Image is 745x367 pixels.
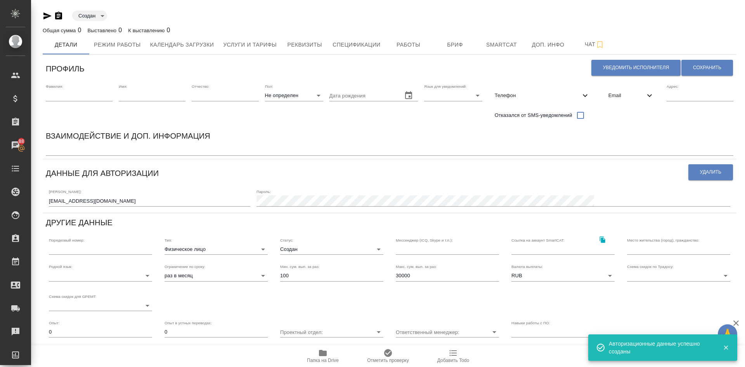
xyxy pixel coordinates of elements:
[627,265,674,269] label: Схема скидок по Традосу:
[595,40,605,49] svg: Подписаться
[718,324,737,344] button: 🙏
[437,358,469,363] span: Добавить Todo
[47,40,85,50] span: Детали
[594,232,610,248] button: Скопировать ссылку
[88,28,119,33] p: Выставлено
[49,265,73,269] label: Родной язык:
[14,137,29,145] span: 88
[495,92,580,99] span: Телефон
[72,10,107,21] div: Создан
[256,190,271,194] label: Пароль:
[49,321,60,325] label: Опыт:
[280,244,383,255] div: Создан
[43,28,78,33] p: Общая сумма
[165,244,268,255] div: Физическое лицо
[483,40,520,50] span: Smartcat
[192,85,210,89] label: Отчество:
[165,265,205,269] label: Ограничение по сроку:
[424,85,467,89] label: Язык для уведомлений:
[49,190,81,194] label: [PERSON_NAME]:
[681,60,733,76] button: Сохранить
[718,344,734,351] button: Закрыть
[721,326,734,342] span: 🙏
[627,238,699,242] label: Место жительства (город), гражданство:
[390,40,427,50] span: Работы
[280,238,293,242] label: Статус:
[165,321,212,325] label: Опыт в устных переводах:
[437,40,474,50] span: Бриф
[150,40,214,50] span: Календарь загрузки
[128,28,166,33] p: К выставлению
[76,12,98,19] button: Создан
[119,85,127,89] label: Имя:
[396,238,453,242] label: Мессенджер (ICQ, Skype и т.п.):
[43,26,81,35] div: 0
[46,63,85,75] h6: Профиль
[286,40,323,50] span: Реквизиты
[373,327,384,337] button: Open
[265,85,273,89] label: Пол:
[54,11,63,21] button: Скопировать ссылку
[280,265,320,269] label: Мин. сум. вып. за раз:
[355,345,421,367] button: Отметить проверку
[46,130,210,142] h6: Взаимодействие и доп. информация
[530,40,567,50] span: Доп. инфо
[576,40,613,49] span: Чат
[603,64,669,71] span: Уведомить исполнителя
[495,111,572,119] span: Отказался от SMS-уведомлений
[489,87,596,104] div: Телефон
[511,321,550,325] label: Навыки работы с ПО:
[290,345,355,367] button: Папка на Drive
[165,238,172,242] label: Тип:
[307,358,339,363] span: Папка на Drive
[609,340,711,355] div: Авторизационные данные успешно созданы
[223,40,277,50] span: Услуги и тарифы
[667,85,679,89] label: Адрес:
[489,327,500,337] button: Open
[128,26,170,35] div: 0
[43,11,52,21] button: Скопировать ссылку для ЯМессенджера
[46,85,63,89] label: Фамилия:
[88,26,122,35] div: 0
[693,64,721,71] span: Сохранить
[46,167,159,179] h6: Данные для авторизации
[333,40,380,50] span: Спецификации
[511,238,565,242] label: Ссылка на аккаунт SmartCAT:
[2,136,29,155] a: 88
[608,92,645,99] span: Email
[49,238,84,242] label: Порядковый номер:
[591,60,681,76] button: Уведомить исполнителя
[511,270,615,281] div: RUB
[94,40,141,50] span: Режим работы
[396,265,437,269] label: Макс. сум. вып. за раз:
[165,270,268,281] div: раз в месяц
[602,87,660,104] div: Email
[700,169,721,176] span: Удалить
[511,265,543,269] label: Валюта выплаты:
[688,164,733,180] button: Удалить
[46,216,113,229] h6: Другие данные
[265,90,323,101] div: Не определен
[49,294,97,298] label: Схема скидок для GPEMT:
[421,345,486,367] button: Добавить Todo
[367,358,409,363] span: Отметить проверку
